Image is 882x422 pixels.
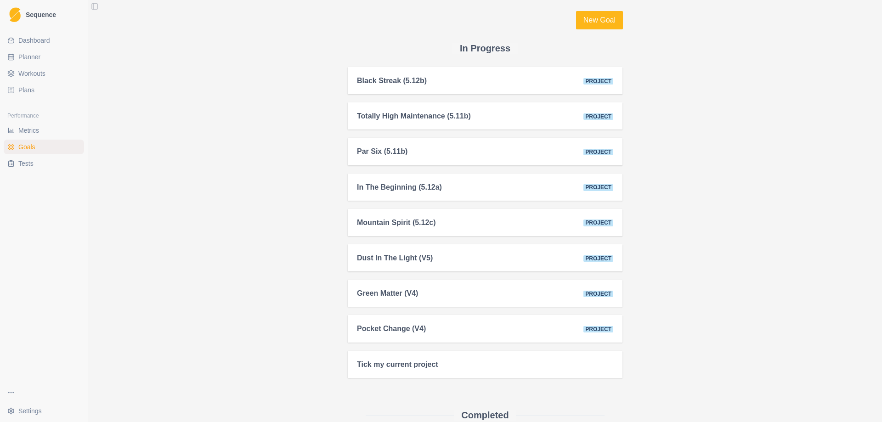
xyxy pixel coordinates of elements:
[357,183,442,191] div: In The Beginning (5.12a)
[4,123,84,138] a: Metrics
[357,253,433,262] div: Dust In The Light (V5)
[18,142,35,152] span: Goals
[357,147,407,156] div: Par Six (5.11b)
[4,4,84,26] a: LogoSequence
[357,360,438,369] div: Tick my current project
[9,7,21,23] img: Logo
[347,279,623,307] a: Green Matter (V4)Project
[4,66,84,81] a: Workouts
[18,69,45,78] span: Workouts
[583,184,613,191] span: Project
[461,410,509,421] h2: Completed
[583,149,613,155] span: Project
[357,112,471,120] div: Totally High Maintenance (5.11b)
[357,324,426,333] div: Pocket Change (V4)
[4,33,84,48] a: Dashboard
[583,326,613,332] span: Project
[18,36,50,45] span: Dashboard
[357,289,418,298] div: Green Matter (V4)
[460,43,510,54] h2: In Progress
[347,67,623,95] a: Black Streak (5.12b)Project
[347,102,623,130] a: Totally High Maintenance (5.11b)Project
[347,315,623,343] a: Pocket Change (V4)Project
[583,255,613,262] span: Project
[4,83,84,97] a: Plans
[583,291,613,297] span: Project
[347,208,623,236] a: Mountain Spirit (5.12c)Project
[18,85,34,95] span: Plans
[583,113,613,120] span: Project
[4,50,84,64] a: Planner
[357,76,427,85] div: Black Streak (5.12b)
[347,137,623,165] a: Par Six (5.11b)Project
[583,219,613,226] span: Project
[4,140,84,154] a: Goals
[583,78,613,84] span: Project
[26,11,56,18] span: Sequence
[4,404,84,418] button: Settings
[347,244,623,272] a: Dust In The Light (V5)Project
[18,126,39,135] span: Metrics
[347,173,623,201] a: In The Beginning (5.12a)Project
[357,218,436,227] div: Mountain Spirit (5.12c)
[4,156,84,171] a: Tests
[347,350,623,378] a: Tick my current project
[576,11,623,29] a: New Goal
[18,52,40,62] span: Planner
[18,159,34,168] span: Tests
[4,108,84,123] div: Performance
